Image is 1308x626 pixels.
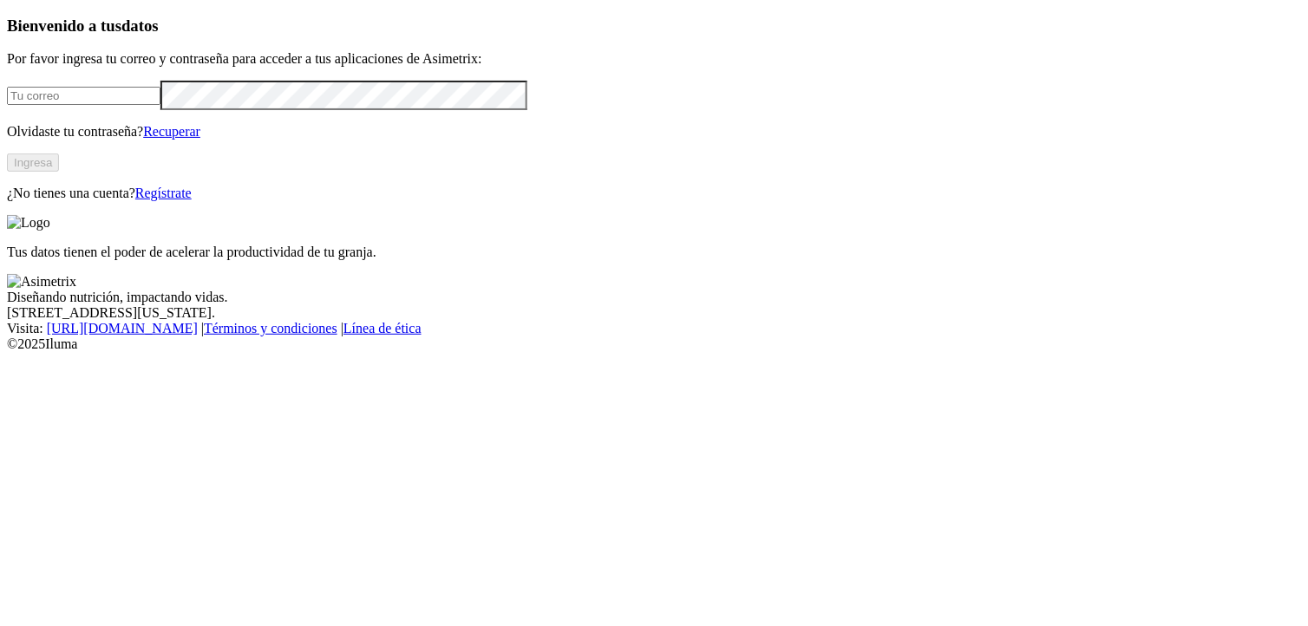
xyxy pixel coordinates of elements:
a: Regístrate [135,186,192,200]
img: Logo [7,215,50,231]
a: Línea de ética [343,321,422,336]
div: © 2025 Iluma [7,336,1301,352]
img: Asimetrix [7,274,76,290]
div: Diseñando nutrición, impactando vidas. [7,290,1301,305]
p: Olvidaste tu contraseña? [7,124,1301,140]
div: [STREET_ADDRESS][US_STATE]. [7,305,1301,321]
h3: Bienvenido a tus [7,16,1301,36]
p: Por favor ingresa tu correo y contraseña para acceder a tus aplicaciones de Asimetrix: [7,51,1301,67]
p: Tus datos tienen el poder de acelerar la productividad de tu granja. [7,245,1301,260]
div: Visita : | | [7,321,1301,336]
span: datos [121,16,159,35]
a: [URL][DOMAIN_NAME] [47,321,198,336]
p: ¿No tienes una cuenta? [7,186,1301,201]
input: Tu correo [7,87,160,105]
a: Recuperar [143,124,200,139]
a: Términos y condiciones [204,321,337,336]
button: Ingresa [7,153,59,172]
